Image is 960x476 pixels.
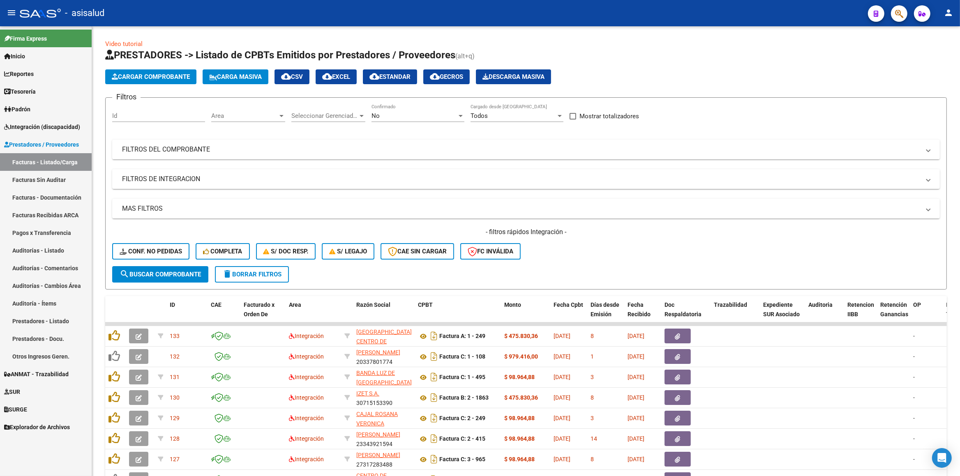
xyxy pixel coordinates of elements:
[291,112,358,120] span: Seleccionar Gerenciador
[913,301,921,308] span: OP
[913,353,915,360] span: -
[4,387,20,396] span: SUR
[120,271,201,278] span: Buscar Comprobante
[112,73,190,80] span: Cargar Comprobante
[222,271,282,278] span: Borrar Filtros
[880,301,908,317] span: Retención Ganancias
[120,248,182,255] span: Conf. no pedidas
[628,333,644,339] span: [DATE]
[356,452,400,458] span: [PERSON_NAME]
[418,301,433,308] span: CPBT
[65,4,104,22] span: - asisalud
[913,456,915,462] span: -
[356,329,412,363] span: [GEOGRAPHIC_DATA] CENTRO DE REHABILITACION S.R.L.
[554,333,570,339] span: [DATE]
[322,73,350,80] span: EXCEL
[913,415,915,421] span: -
[628,394,644,401] span: [DATE]
[554,394,570,401] span: [DATE]
[429,329,439,343] i: Descargar documento
[482,73,545,80] span: Descarga Masiva
[628,435,644,442] span: [DATE]
[215,266,289,283] button: Borrar Filtros
[439,333,485,340] strong: Factura A: 1 - 249
[281,71,291,81] mat-icon: cloud_download
[112,266,208,283] button: Buscar Comprobante
[877,296,910,332] datatable-header-cell: Retención Ganancias
[847,301,874,317] span: Retencion IIBB
[289,415,324,421] span: Integración
[844,296,877,332] datatable-header-cell: Retencion IIBB
[4,87,36,96] span: Tesorería
[166,296,208,332] datatable-header-cell: ID
[554,435,570,442] span: [DATE]
[289,333,324,339] span: Integración
[112,199,940,218] mat-expansion-panel-header: MAS FILTROS
[554,353,570,360] span: [DATE]
[932,448,952,468] div: Open Intercom Messenger
[356,370,412,386] span: BANDA LUZ DE [GEOGRAPHIC_DATA]
[504,333,538,339] strong: $ 475.830,36
[286,296,341,332] datatable-header-cell: Area
[112,91,141,103] h3: Filtros
[356,409,411,427] div: 27229762910
[628,415,644,421] span: [DATE]
[460,243,521,260] button: FC Inválida
[203,248,242,255] span: Completa
[504,353,538,360] strong: $ 979.416,00
[455,52,475,60] span: (alt+q)
[209,73,262,80] span: Carga Masiva
[763,301,800,317] span: Expediente SUR Asociado
[4,122,80,131] span: Integración (discapacidad)
[429,432,439,445] i: Descargar documento
[363,69,417,84] button: Estandar
[244,301,275,317] span: Facturado x Orden De
[439,354,485,360] strong: Factura C: 1 - 108
[170,301,175,308] span: ID
[4,140,79,149] span: Prestadores / Proveedores
[423,69,470,84] button: Gecros
[170,353,180,360] span: 132
[591,435,597,442] span: 14
[429,453,439,466] i: Descargar documento
[356,451,411,468] div: 27317283488
[105,69,196,84] button: Cargar Comprobante
[4,423,70,432] span: Explorador de Archivos
[289,301,301,308] span: Area
[429,412,439,425] i: Descargar documento
[4,105,30,114] span: Padrón
[281,73,303,80] span: CSV
[429,391,439,404] i: Descargar documento
[112,140,940,159] mat-expansion-panel-header: FILTROS DEL COMPROBANTE
[356,327,411,345] div: 30714792675
[504,415,535,421] strong: $ 98.964,88
[591,394,594,401] span: 8
[4,52,25,61] span: Inicio
[504,435,535,442] strong: $ 98.964,88
[356,390,379,397] span: IZET S.A.
[372,112,380,120] span: No
[4,69,34,78] span: Reportes
[439,395,489,401] strong: Factura B: 2 - 1863
[208,296,240,332] datatable-header-cell: CAE
[714,301,747,308] span: Trazabilidad
[711,296,760,332] datatable-header-cell: Trazabilidad
[356,368,411,386] div: 27360712643
[944,8,953,18] mat-icon: person
[476,69,551,84] app-download-masive: Descarga masiva de comprobantes (adjuntos)
[112,228,940,237] h4: - filtros rápidos Integración -
[439,456,485,463] strong: Factura C: 3 - 965
[388,248,447,255] span: CAE SIN CARGAR
[381,243,454,260] button: CAE SIN CARGAR
[353,296,415,332] datatable-header-cell: Razón Social
[661,296,711,332] datatable-header-cell: Doc Respaldatoria
[263,248,309,255] span: S/ Doc Resp.
[415,296,501,332] datatable-header-cell: CPBT
[554,301,583,308] span: Fecha Cpbt
[112,243,189,260] button: Conf. no pedidas
[211,301,222,308] span: CAE
[554,415,570,421] span: [DATE]
[369,71,379,81] mat-icon: cloud_download
[322,243,374,260] button: S/ legajo
[369,73,411,80] span: Estandar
